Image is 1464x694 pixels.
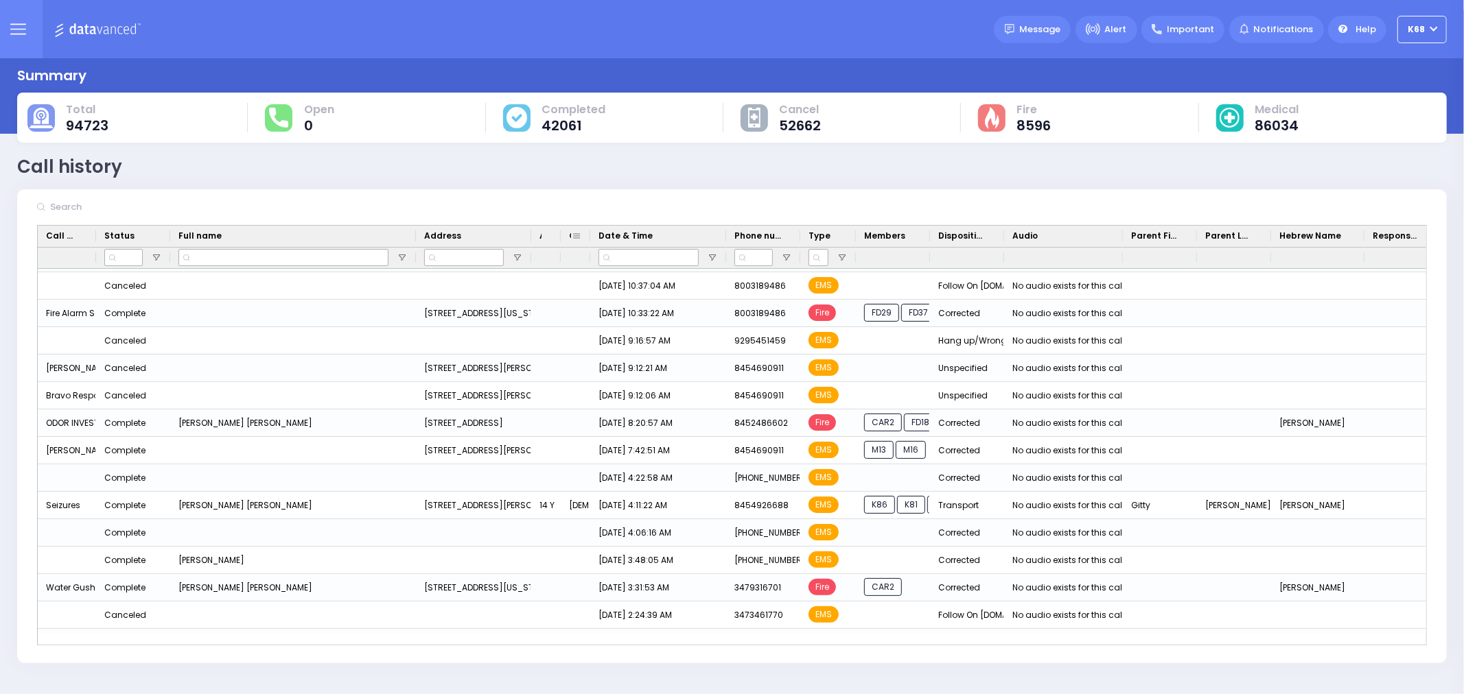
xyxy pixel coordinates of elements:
[599,249,699,266] input: Date & Time Filter Input
[569,230,571,242] span: Gender
[1408,23,1426,36] span: K68
[170,547,416,574] div: [PERSON_NAME]
[104,524,146,542] div: Complete
[590,492,726,519] div: [DATE] 4:11:22 AM
[864,496,895,514] span: K86
[1012,551,1126,569] div: No audio exists for this call.
[1197,492,1271,519] div: [PERSON_NAME]
[104,414,146,432] div: Complete
[809,524,839,540] span: EMS
[590,409,726,437] div: [DATE] 8:20:57 AM
[590,547,726,574] div: [DATE] 3:48:05 AM
[416,300,531,327] div: [STREET_ADDRESS][US_STATE]
[38,382,96,409] div: Bravo Response - Falls B
[1255,103,1299,117] span: Medical
[837,252,848,263] button: Open Filter Menu
[397,252,408,263] button: Open Filter Menu
[809,277,839,294] span: EMS
[809,359,839,376] span: EMS
[930,464,1004,492] div: Corrected
[734,390,784,401] span: 8454690911
[104,606,146,624] div: Canceled
[590,519,726,547] div: [DATE] 4:06:16 AM
[1012,579,1126,597] div: No audio exists for this call.
[178,230,222,242] span: Full name
[1220,108,1240,128] img: medical-cause.svg
[151,252,162,263] button: Open Filter Menu
[30,108,53,128] img: total-cause.svg
[104,230,135,242] span: Status
[1012,304,1126,322] div: No audio exists for this call.
[104,332,146,350] div: Canceled
[896,441,926,459] span: M16
[1012,230,1038,242] span: Audio
[930,355,1004,382] div: Unspecified
[512,252,523,263] button: Open Filter Menu
[104,249,143,266] input: Status Filter Input
[104,551,146,569] div: Complete
[1017,119,1051,132] span: 8596
[424,230,461,242] span: Address
[734,582,781,593] span: 3479316701
[930,547,1004,574] div: Corrected
[985,107,999,129] img: fire-cause.svg
[809,304,836,321] span: Fire
[104,359,146,377] div: Canceled
[1279,230,1341,242] span: Hebrew Name
[104,469,146,487] div: Complete
[1012,332,1126,350] div: No audio exists for this call.
[416,492,531,519] div: [STREET_ADDRESS][PERSON_NAME][PERSON_NAME]
[170,574,416,601] div: [PERSON_NAME] [PERSON_NAME]
[104,579,146,597] div: Complete
[46,230,77,242] span: Call Type
[734,609,783,621] span: 3473461770
[897,496,925,514] span: K81
[938,230,985,242] span: Disposition
[17,65,86,86] div: Summary
[424,249,504,266] input: Address Filter Input
[809,414,836,431] span: Fire
[1012,469,1126,487] div: No audio exists for this call.
[734,307,786,319] span: 8003189486
[1255,119,1299,132] span: 86034
[930,574,1004,601] div: Corrected
[734,230,781,242] span: Phone number
[416,574,531,601] div: [STREET_ADDRESS][US_STATE]
[734,554,806,566] span: [PHONE_NUMBER]
[54,21,146,38] img: Logo
[38,300,96,327] div: Fire Alarm Sounding
[1012,606,1126,624] div: No audio exists for this call.
[590,464,726,492] div: [DATE] 4:22:58 AM
[1131,230,1178,242] span: Parent First Name
[1271,409,1364,437] div: [PERSON_NAME]
[779,103,821,117] span: Cancel
[104,496,146,514] div: Complete
[178,249,388,266] input: Full name Filter Input
[734,417,788,429] span: 8452486602
[930,382,1004,409] div: Unspecified
[1167,23,1214,36] span: Important
[104,277,146,295] div: Canceled
[38,492,96,519] div: Seizures
[1373,230,1419,242] span: Response Agent
[809,249,828,266] input: Type Filter Input
[416,382,531,409] div: [STREET_ADDRESS][PERSON_NAME][US_STATE]
[809,442,839,458] span: EMS
[864,304,899,322] span: FD29
[416,437,531,464] div: [STREET_ADDRESS][PERSON_NAME][US_STATE]
[170,492,416,519] div: [PERSON_NAME] [PERSON_NAME]
[779,119,821,132] span: 52662
[590,382,726,409] div: [DATE] 9:12:06 AM
[1012,496,1126,514] div: No audio exists for this call.
[809,332,839,348] span: EMS
[864,230,905,242] span: Members
[590,300,726,327] div: [DATE] 10:33:22 AM
[38,574,96,601] div: Water Gushing
[1012,359,1126,377] div: No audio exists for this call.
[104,442,146,459] div: Complete
[809,606,839,623] span: EMS
[809,230,830,242] span: Type
[104,387,146,405] div: Canceled
[809,579,836,595] span: Fire
[734,335,786,346] span: 9295451459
